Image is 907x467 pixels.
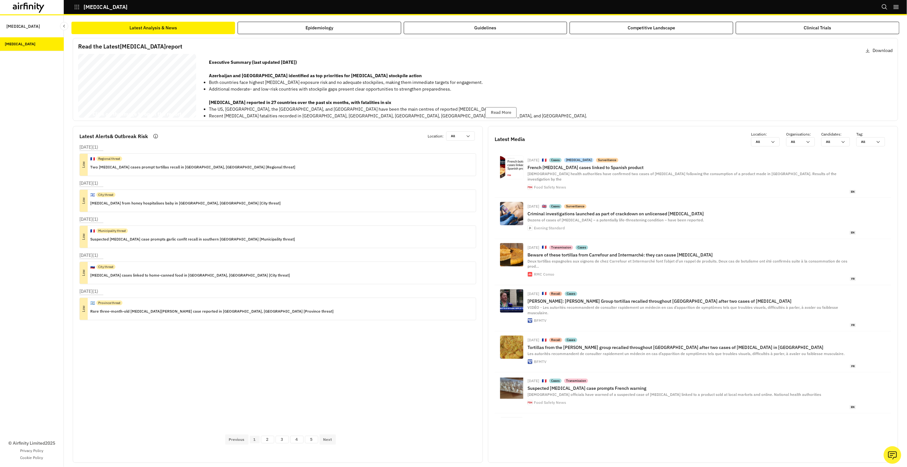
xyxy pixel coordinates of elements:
[566,204,585,209] p: Surveillance
[528,185,532,189] img: cropped-siteicon-270x270.png
[527,392,821,397] span: [DEMOGRAPHIC_DATA] officials have warned of a suspected case of [MEDICAL_DATA] linked to a produc...
[804,25,831,31] div: Clinical Trials
[527,351,844,356] span: Les autorités recommandent de consulter rapidement un médecin en cas d’apparition de symptômes te...
[209,86,587,93] p: Additional moderate- and low-risk countries with stockpile gaps present clear opportunities to st...
[79,252,98,259] p: [DATE] ( 1 )
[527,252,856,257] p: Beware of these tortillas from Carrefour and Intermarché: they can cause [MEDICAL_DATA]
[881,2,888,12] button: Search
[542,204,547,209] p: 🇬🇧
[495,239,891,285] a: [DATE]🇫🇷TransmissionCasesBeware of these tortillas from Carrefour and Intermarché: they can cause...
[500,376,523,400] img: garlic-france-botulism-sept-25.png
[527,171,837,182] span: [DEMOGRAPHIC_DATA] health authorities have confirmed two cases of [MEDICAL_DATA] following the co...
[8,440,55,447] p: © Airfinity Limited 2025
[567,292,575,296] p: Cases
[527,204,539,208] div: [DATE]
[73,233,95,241] p: Low
[98,300,121,305] p: Province threat
[850,190,856,194] span: en
[495,413,891,454] a: [DATE]SurveillanceAdvances in [MEDICAL_DATA] [MEDICAL_DATA] Detection
[528,360,532,364] img: apple-icon-228x228.png
[500,418,523,441] img: botulinum-neurotoxin-federal-select-agent.jpg
[73,269,95,277] p: Low
[90,236,295,243] p: Suspected [MEDICAL_DATA] case prompts garlic confit recall in southern [GEOGRAPHIC_DATA] [Municip...
[551,338,560,342] p: Recall
[500,243,523,266] img: un-tortilla-espagnole-2145871.jpg
[5,41,36,47] div: [MEDICAL_DATA]
[495,152,891,198] a: [DATE]🇫🇷Cases[MEDICAL_DATA]SurveillanceFrench [MEDICAL_DATA] cases linked to Spanish product[DEMO...
[79,288,98,295] p: [DATE] ( 1 )
[495,135,525,143] p: Latest Media
[527,386,856,391] p: Suspected [MEDICAL_DATA] case prompts French warning
[474,25,496,31] div: Guidelines
[542,245,547,250] p: 🇫🇷
[98,264,114,269] p: City threat
[551,292,560,296] p: Recall
[873,47,893,54] p: Download
[98,192,114,197] p: City threat
[60,22,68,30] button: Close Sidebar
[850,277,856,281] span: fr
[79,180,98,187] p: [DATE] ( 1 )
[81,102,105,109] span: [DATE]
[320,434,336,445] button: Next
[528,318,532,323] img: apple-icon-228x228.png
[527,379,539,383] div: [DATE]
[527,305,838,315] span: VIDÉO - Les autorités recommandent de consulter rapidement un médecin en cas d’apparition de symp...
[209,79,587,86] p: Both countries face highest [MEDICAL_DATA] exposure risk and no adequate stockpiles, making them ...
[97,58,173,112] span: This Airfinity report is intended to be used by [PERSON_NAME] at null exclusively. Not for reprod...
[527,211,856,216] p: Criminal investigations launched as part of crackdown on unlicensed [MEDICAL_DATA]
[209,113,587,119] p: Recent [MEDICAL_DATA] fatalities recorded in [GEOGRAPHIC_DATA], [GEOGRAPHIC_DATA], [GEOGRAPHIC_DA...
[81,69,150,77] span: [MEDICAL_DATA] Bi
[73,305,95,313] p: Low
[122,69,167,77] span: annual Report
[6,20,40,32] p: [MEDICAL_DATA]
[82,117,85,118] span: © 2025
[566,158,592,162] p: [MEDICAL_DATA]
[20,448,43,454] a: Privacy Policy
[98,156,120,161] p: Regional threat
[90,228,95,234] p: 🇫🇷
[90,164,295,171] p: Two [MEDICAL_DATA] cases prompt tortillas recall in [GEOGRAPHIC_DATA], [GEOGRAPHIC_DATA] [Regiona...
[527,299,856,304] p: [PERSON_NAME]: [PERSON_NAME] Group tortillas recalled throughout [GEOGRAPHIC_DATA] after two case...
[821,131,856,137] p: Candidates :
[500,202,523,225] img: 30120018-5dbb6cf1-86f6-49c7-9f2a-31621fad1dbd.jpg
[534,272,554,276] div: RMC Conso
[884,446,901,464] button: Ask our analysts
[598,158,616,162] p: Surveillance
[542,378,547,384] p: 🇫🇷
[527,338,539,342] div: [DATE]
[527,165,856,170] p: French [MEDICAL_DATA] cases linked to Spanish product
[261,436,274,443] button: 2
[527,246,539,249] div: [DATE]
[85,117,88,118] span: Airfinity
[485,107,517,118] button: Read More
[534,319,547,322] div: BFMTV
[90,272,290,279] p: [MEDICAL_DATA] cases linked to home-canned food in [GEOGRAPHIC_DATA], [GEOGRAPHIC_DATA] [City thr...
[90,264,95,270] p: 🇷🇺
[495,372,891,413] a: [DATE]🇫🇷CasesTransmissionSuspected [MEDICAL_DATA] case prompts French warning[DEMOGRAPHIC_DATA] o...
[551,158,560,162] p: Cases
[527,345,856,350] p: Tortillas from the [PERSON_NAME] group recalled throughout [GEOGRAPHIC_DATA] after two cases of [...
[250,436,260,443] button: 1
[551,379,560,383] p: Cases
[290,436,304,443] button: 4
[751,131,786,137] p: Location :
[850,405,856,409] span: en
[495,285,891,331] a: [DATE]🇫🇷RecallCases[PERSON_NAME]: [PERSON_NAME] Group tortillas recalled throughout [GEOGRAPHIC_D...
[209,59,422,78] strong: Executive Summary (last updated [DATE]) Azerbaijan and [GEOGRAPHIC_DATA] identified as top priori...
[89,117,97,118] span: Private & Co nfidential
[90,192,95,198] p: 🇮🇱
[551,204,560,209] p: Cases
[306,25,333,31] div: Epidemiology
[566,379,586,383] p: Transmission
[428,133,444,139] p: Location :
[856,131,891,137] p: Tag :
[495,331,891,372] a: [DATE]🇫🇷RecallCasesTortillas from the [PERSON_NAME] group recalled throughout [GEOGRAPHIC_DATA] a...
[542,291,547,296] p: 🇫🇷
[78,42,182,51] p: Read the Latest [MEDICAL_DATA] report
[528,226,532,230] img: icon-512x512.png
[88,117,89,118] span: –
[786,131,821,137] p: Organisations :
[551,245,571,250] p: Transmission
[225,434,248,445] button: Previous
